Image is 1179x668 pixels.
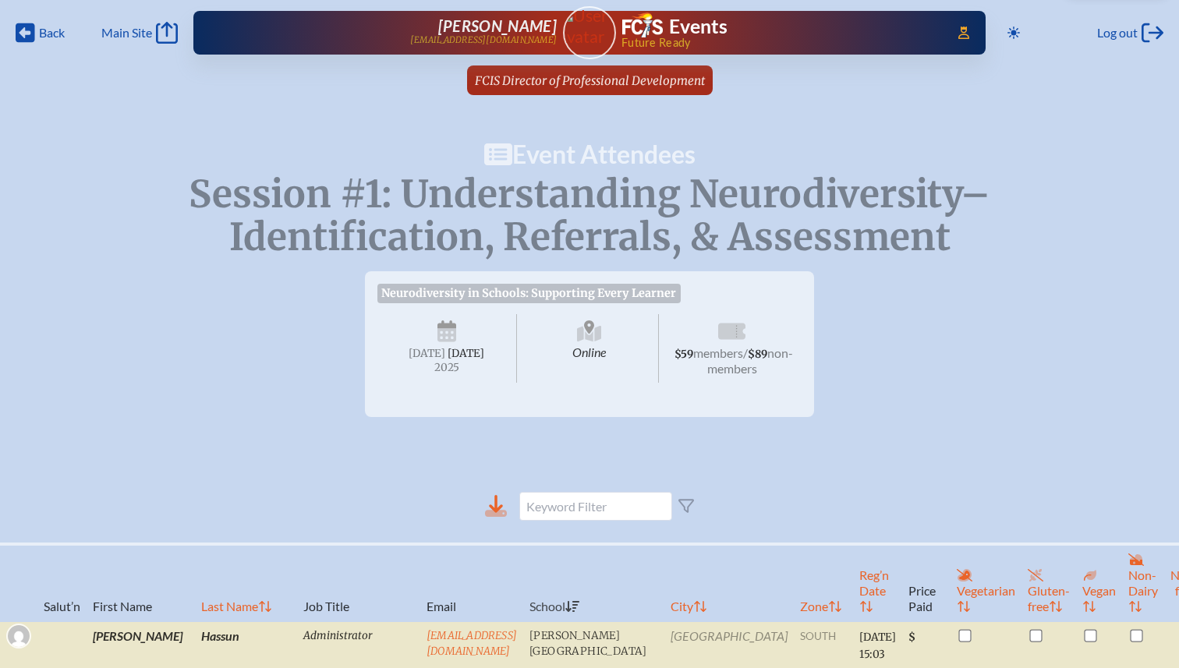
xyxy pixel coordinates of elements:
span: Log out [1097,25,1138,41]
span: Neurodiversity in Schools: Supporting Every Learner [377,284,681,302]
span: $ [908,631,915,644]
a: Main Site [101,22,178,44]
th: Vegetarian [951,544,1021,621]
th: Reg’n Date [853,544,902,621]
th: First Name [87,544,195,621]
img: User Avatar [556,5,622,47]
a: FCIS LogoEvents [622,12,728,41]
span: Online [520,314,660,383]
span: [DATE] [448,347,484,360]
a: FCIS Director of Professional Development [469,65,711,95]
th: Zone [794,544,853,621]
span: FCIS Director of Professional Development [475,73,705,88]
th: Email [420,544,523,621]
th: Non-Dairy [1122,544,1164,621]
th: Job Title [297,544,420,621]
span: $89 [748,348,767,361]
span: Session #1: Understanding Neurodiversity–Identification, Referrals, & Assessment [189,171,990,260]
th: Gluten-free [1021,544,1076,621]
th: Price Paid [902,544,951,621]
div: FCIS Events — Future ready [622,12,936,48]
span: [DATE] 15:03 [859,631,896,661]
a: [EMAIL_ADDRESS][DOMAIN_NAME] [427,629,517,658]
div: Download to CSV [485,495,507,518]
span: $59 [674,348,693,361]
span: Back [39,25,65,41]
span: Main Site [101,25,152,41]
span: 2025 [390,362,504,373]
th: Salut’n [37,544,87,621]
th: Vegan [1076,544,1122,621]
th: City [664,544,794,621]
p: [EMAIL_ADDRESS][DOMAIN_NAME] [410,35,557,45]
input: Keyword Filter [519,492,672,521]
img: Florida Council of Independent Schools [622,12,663,37]
th: Last Name [195,544,297,621]
span: / [743,345,748,360]
img: Gravatar [8,625,30,647]
span: [PERSON_NAME] [438,16,557,35]
span: Future Ready [621,37,936,48]
span: [DATE] [409,347,445,360]
a: [PERSON_NAME][EMAIL_ADDRESS][DOMAIN_NAME] [243,17,557,48]
span: members [693,345,743,360]
a: User Avatar [563,6,616,59]
h1: Events [669,17,728,37]
span: non-members [707,345,794,376]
